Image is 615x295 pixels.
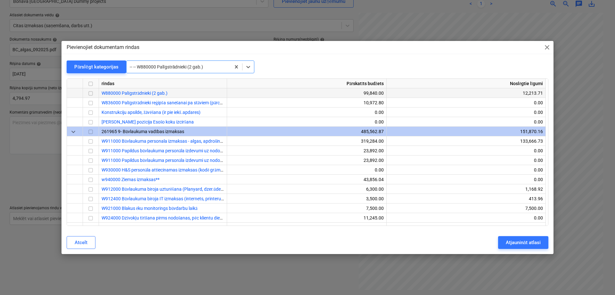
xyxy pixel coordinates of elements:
[389,136,543,146] div: 133,666.73
[102,119,194,124] a: [PERSON_NAME] pozīcija Esošo koku izciršana
[102,196,249,201] a: W912400 Būvlaukuma biroja IT izmaksas (internets, printeru izmantošana)
[543,44,551,51] span: close
[102,177,160,182] a: w940000 Ziemas izmaksas**
[67,44,139,51] p: Pievienojiet dokumentam rindas
[75,238,87,247] div: Atcelt
[389,108,543,117] div: 0.00
[102,187,265,192] a: W912000 Būvlaukuma biroja uzturēšana (Planyard, dzer.ūdens, kafijas aparāts u.c)
[102,129,184,134] span: 261965 9- Būvlaukuma vadības izmaksas
[230,88,384,98] div: 99,840.00
[387,79,546,88] div: Noslēgtie līgumi
[230,184,384,194] div: 6,300.00
[389,194,543,203] div: 413.96
[230,108,384,117] div: 0.00
[230,155,384,165] div: 23,892.00
[230,117,384,127] div: 0.00
[230,127,384,136] div: 485,562.87
[102,215,296,220] a: W924000 Dzīvokļu tīrīšana pirms nodošanas, pēc klientu dienām, logu mazgāšana(pārdodamie m2)
[230,98,384,108] div: 10,972.80
[583,264,615,295] iframe: Chat Widget
[389,88,543,98] div: 12,213.71
[227,79,387,88] div: Pārskatīts budžets
[102,91,168,96] a: W880000 Palīgstrādnieki (2 gab.)
[102,119,194,124] span: Jauna pozīcija Esošo koku izciršana
[389,223,543,232] div: 0.00
[389,146,543,155] div: 0.00
[102,110,201,115] a: Konstrukciju apsilde, žāvēšana (ir pie iekš.apdares)
[102,225,175,230] a: W924000 Tīrīšana pēc klientu dienām
[102,158,500,163] a: W911000 Papildus būvlaukuma personāla izdevumi uz nodošanu klientiem. Būvlaukuma personala izmaks...
[389,184,543,194] div: 1,168.92
[389,203,543,213] div: 7,500.00
[230,203,384,213] div: 7,500.00
[230,194,384,203] div: 3,500.00
[230,165,384,175] div: 0.00
[102,139,372,144] span: W911000 Būvlaukuma personala izmaksas - algas, apdrošināšana, transports, mob.sakari, sertifikāti...
[102,100,282,105] a: W836000 Palīgstrādnieki reģipša sanešanai pa stāviem (pārcelta no starpsienu izb. sadaļas)
[389,117,543,127] div: 0.00
[230,223,384,232] div: 5,397.60
[389,213,543,223] div: 0.00
[230,213,384,223] div: 11,245.00
[67,236,95,249] button: Atcelt
[67,60,126,73] button: Pārslēgt kategorijas
[389,127,543,136] div: 151,870.16
[102,148,508,153] a: W911000 Papildus būvlaukuma personāla izdevumi uz nodošanu ekspluatācijā. Būvlaukuma personala iz...
[389,155,543,165] div: 0.00
[74,63,119,71] div: Pārslēgt kategorijas
[102,167,283,172] a: W930000 H&S personāla attiecinamas izmaksas (kodē grāmatvedība, pārvietots DM sadaļā)
[230,146,384,155] div: 23,892.00
[102,206,197,211] a: W921000 Blakus ēku monitorings būvdarbu laikā
[230,175,384,184] div: 43,856.04
[498,236,548,249] button: Atjaunināt atlasi
[389,165,543,175] div: 0.00
[506,238,541,247] div: Atjaunināt atlasi
[99,79,227,88] div: rindas
[389,98,543,108] div: 0.00
[102,139,372,144] a: W911000 Būvlaukuma personala izmaksas - algas, apdrošināšana, transports, mob.[PERSON_NAME], sert...
[70,128,77,136] span: keyboard_arrow_down
[389,175,543,184] div: 0.00
[230,136,384,146] div: 319,284.00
